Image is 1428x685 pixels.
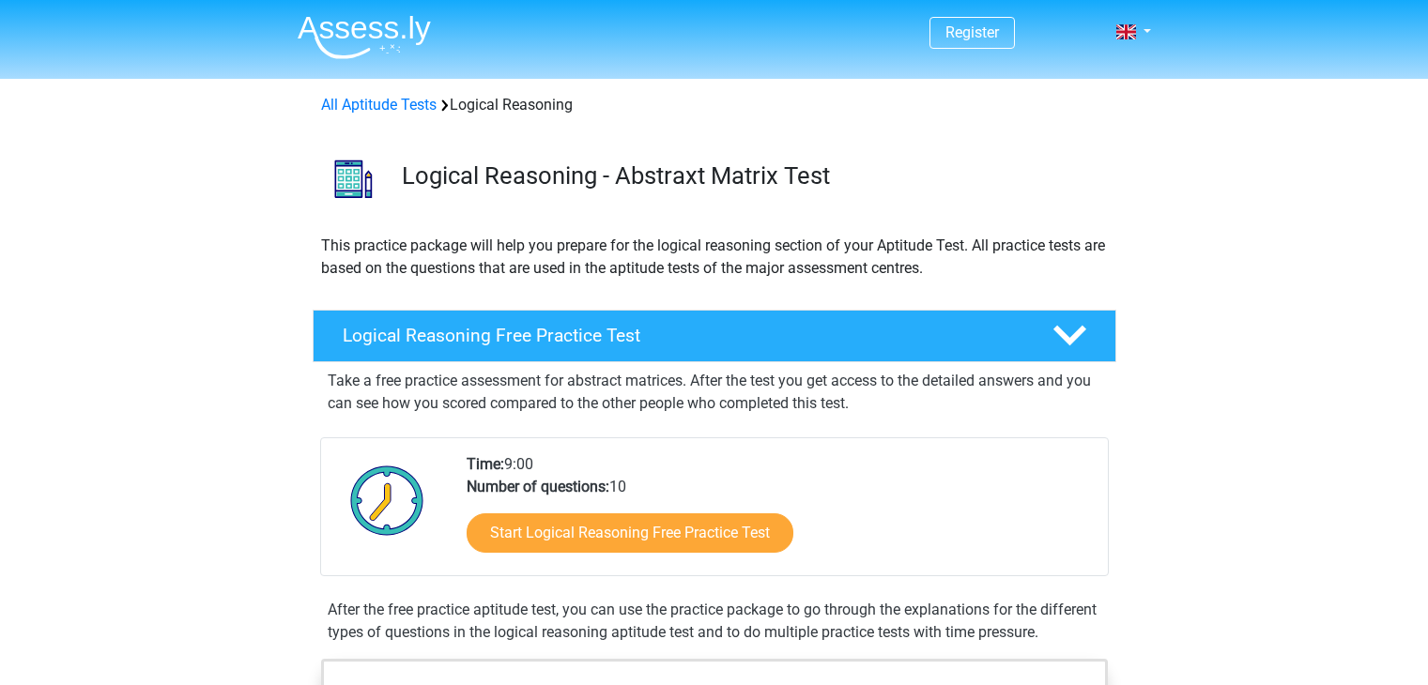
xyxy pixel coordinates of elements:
[467,478,609,495] b: Number of questions:
[314,139,393,219] img: logical reasoning
[328,370,1101,415] p: Take a free practice assessment for abstract matrices. After the test you get access to the detai...
[320,599,1109,644] div: After the free practice aptitude test, you can use the practice package to go through the explana...
[305,310,1124,362] a: Logical Reasoning Free Practice Test
[343,325,1022,346] h4: Logical Reasoning Free Practice Test
[314,94,1115,116] div: Logical Reasoning
[402,161,1101,190] h3: Logical Reasoning - Abstraxt Matrix Test
[340,453,435,547] img: Clock
[321,96,437,114] a: All Aptitude Tests
[298,15,431,59] img: Assessly
[453,453,1107,575] div: 9:00 10
[945,23,999,41] a: Register
[467,513,793,553] a: Start Logical Reasoning Free Practice Test
[467,455,504,473] b: Time:
[321,235,1108,280] p: This practice package will help you prepare for the logical reasoning section of your Aptitude Te...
